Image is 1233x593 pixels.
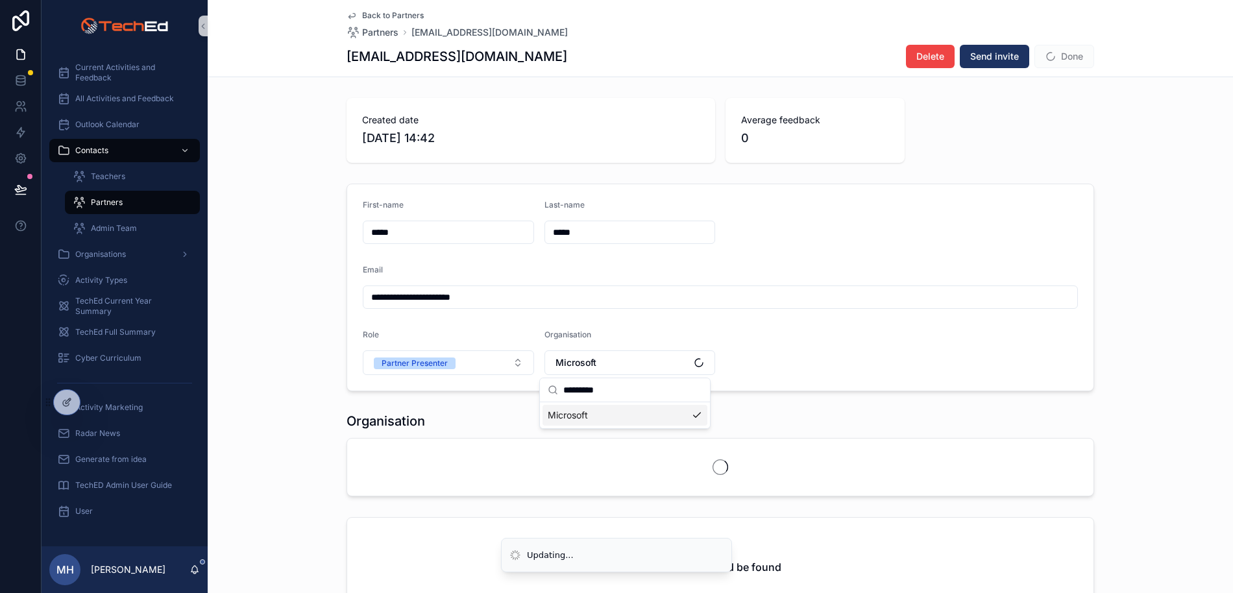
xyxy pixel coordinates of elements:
[75,480,172,490] span: TechED Admin User Guide
[49,321,200,344] a: TechEd Full Summary
[91,197,123,208] span: Partners
[75,119,140,130] span: Outlook Calendar
[970,50,1019,63] span: Send invite
[91,223,137,234] span: Admin Team
[49,113,200,136] a: Outlook Calendar
[362,129,700,147] span: [DATE] 14:42
[49,243,200,266] a: Organisations
[75,275,127,285] span: Activity Types
[49,474,200,497] a: TechED Admin User Guide
[906,45,955,68] button: Delete
[80,16,168,36] img: App logo
[555,356,596,369] span: Microsoft
[75,249,126,260] span: Organisations
[42,52,208,540] div: scrollable content
[960,45,1029,68] button: Send invite
[49,500,200,523] a: User
[544,330,591,339] span: Organisation
[362,26,398,39] span: Partners
[49,295,200,318] a: TechEd Current Year Summary
[49,61,200,84] a: Current Activities and Feedback
[91,171,125,182] span: Teachers
[362,10,424,21] span: Back to Partners
[65,165,200,188] a: Teachers
[548,409,588,422] span: Microsoft
[75,454,147,465] span: Generate from idea
[411,26,568,39] a: [EMAIL_ADDRESS][DOMAIN_NAME]
[75,428,120,439] span: Radar News
[75,506,93,516] span: User
[65,217,200,240] a: Admin Team
[65,191,200,214] a: Partners
[347,412,425,430] h1: Organisation
[49,139,200,162] a: Contacts
[544,200,585,210] span: Last-name
[544,350,716,375] button: Select Button
[49,448,200,471] a: Generate from idea
[75,93,174,104] span: All Activities and Feedback
[75,296,187,317] span: TechEd Current Year Summary
[363,350,534,375] button: Select Button
[362,114,700,127] span: Created date
[75,327,156,337] span: TechEd Full Summary
[91,563,165,576] p: [PERSON_NAME]
[49,422,200,445] a: Radar News
[75,145,108,156] span: Contacts
[916,50,944,63] span: Delete
[363,200,404,210] span: First-name
[363,330,379,339] span: Role
[527,549,574,562] div: Updating...
[49,269,200,292] a: Activity Types
[56,562,74,577] span: MH
[741,129,889,147] span: 0
[75,353,141,363] span: Cyber Curriculum
[741,114,889,127] span: Average feedback
[347,10,424,21] a: Back to Partners
[75,62,187,83] span: Current Activities and Feedback
[75,402,143,413] span: Activity Marketing
[49,346,200,370] a: Cyber Curriculum
[382,357,448,369] div: Partner Presenter
[540,402,710,428] div: Suggestions
[363,265,383,274] span: Email
[49,396,200,419] a: Activity Marketing
[347,26,398,39] a: Partners
[49,87,200,110] a: All Activities and Feedback
[347,47,567,66] h1: [EMAIL_ADDRESS][DOMAIN_NAME]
